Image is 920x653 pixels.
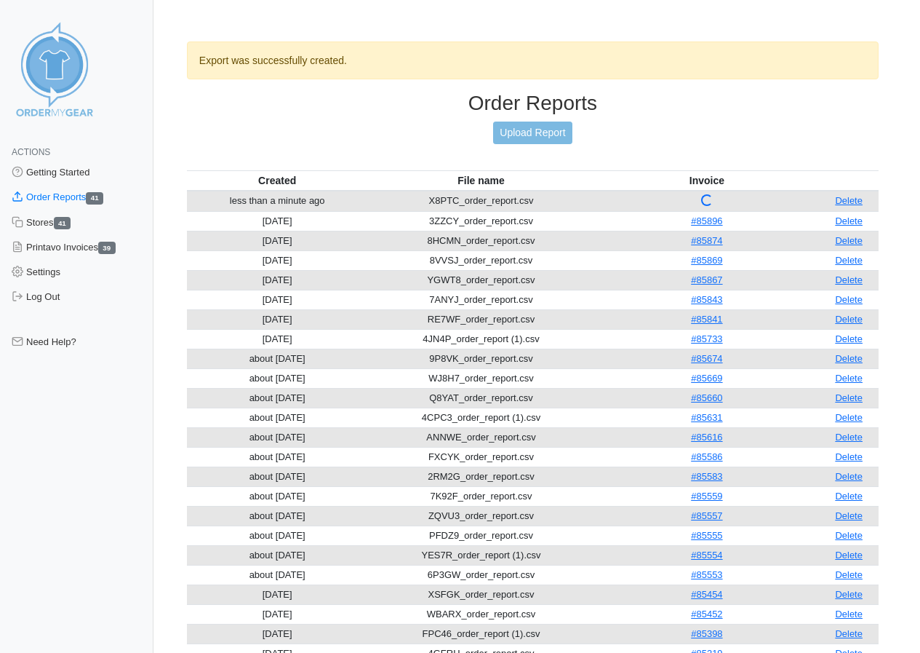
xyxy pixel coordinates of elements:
a: Delete [835,235,863,246]
a: #85398 [691,628,722,639]
a: #85874 [691,235,722,246]
td: YES7R_order_report (1).csv [368,545,595,565]
td: about [DATE] [187,506,368,526]
td: [DATE] [187,290,368,309]
td: [DATE] [187,585,368,604]
td: [DATE] [187,329,368,349]
a: #85583 [691,471,722,482]
a: Delete [835,550,863,561]
td: 8HCMN_order_report.csv [368,231,595,250]
td: 4CPC3_order_report (1).csv [368,408,595,427]
td: PFDZ9_order_report.csv [368,526,595,545]
a: Delete [835,609,863,620]
span: 39 [98,242,116,254]
td: Q8YAT_order_report.csv [368,388,595,408]
a: #85867 [691,274,722,285]
a: #85674 [691,353,722,364]
td: [DATE] [187,211,368,231]
td: 2RM2G_order_report.csv [368,467,595,486]
a: #85841 [691,314,722,325]
td: X8PTC_order_report.csv [368,191,595,212]
a: Delete [835,412,863,423]
span: 41 [54,217,71,229]
a: Delete [835,510,863,521]
a: #85616 [691,432,722,443]
td: ANNWE_order_report.csv [368,427,595,447]
th: File name [368,170,595,191]
a: Delete [835,373,863,384]
a: #85553 [691,569,722,580]
a: #85669 [691,373,722,384]
a: Delete [835,314,863,325]
td: [DATE] [187,231,368,250]
a: Delete [835,392,863,403]
a: Delete [835,451,863,462]
td: about [DATE] [187,467,368,486]
a: Delete [835,333,863,344]
td: 7K92F_order_report.csv [368,486,595,506]
span: 41 [86,192,103,205]
td: [DATE] [187,604,368,624]
td: [DATE] [187,309,368,329]
th: Invoice [595,170,820,191]
td: about [DATE] [187,349,368,368]
td: about [DATE] [187,545,368,565]
td: about [DATE] [187,427,368,447]
td: FPC46_order_report (1).csv [368,624,595,644]
a: #85631 [691,412,722,423]
a: Delete [835,491,863,502]
td: [DATE] [187,250,368,270]
div: Export was successfully created. [187,41,879,79]
a: Delete [835,530,863,541]
td: YGWT8_order_report.csv [368,270,595,290]
td: XSFGK_order_report.csv [368,585,595,604]
td: about [DATE] [187,447,368,467]
td: ZQVU3_order_report.csv [368,506,595,526]
td: FXCYK_order_report.csv [368,447,595,467]
td: about [DATE] [187,408,368,427]
td: [DATE] [187,270,368,290]
td: about [DATE] [187,526,368,545]
a: Delete [835,195,863,206]
td: less than a minute ago [187,191,368,212]
a: Delete [835,215,863,226]
a: Delete [835,628,863,639]
a: #85843 [691,294,722,305]
td: 8VVSJ_order_report.csv [368,250,595,270]
td: WJ8H7_order_report.csv [368,368,595,388]
td: 7ANYJ_order_report.csv [368,290,595,309]
a: Delete [835,353,863,364]
td: 4JN4P_order_report (1).csv [368,329,595,349]
a: #85557 [691,510,722,521]
a: #85660 [691,392,722,403]
a: #85869 [691,255,722,266]
a: Delete [835,471,863,482]
a: #85896 [691,215,722,226]
a: Delete [835,255,863,266]
a: #85555 [691,530,722,541]
a: Delete [835,274,863,285]
td: 9P8VK_order_report.csv [368,349,595,368]
td: 6P3GW_order_report.csv [368,565,595,585]
a: #85586 [691,451,722,462]
a: #85452 [691,609,722,620]
a: #85733 [691,333,722,344]
a: Delete [835,432,863,443]
th: Created [187,170,368,191]
a: Delete [835,569,863,580]
a: #85454 [691,589,722,600]
a: #85559 [691,491,722,502]
td: [DATE] [187,624,368,644]
td: WBARX_order_report.csv [368,604,595,624]
h3: Order Reports [187,91,879,116]
td: about [DATE] [187,565,368,585]
td: RE7WF_order_report.csv [368,309,595,329]
a: Delete [835,589,863,600]
td: about [DATE] [187,368,368,388]
a: Upload Report [493,122,572,144]
a: #85554 [691,550,722,561]
td: about [DATE] [187,388,368,408]
td: about [DATE] [187,486,368,506]
a: Delete [835,294,863,305]
span: Actions [12,147,50,157]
